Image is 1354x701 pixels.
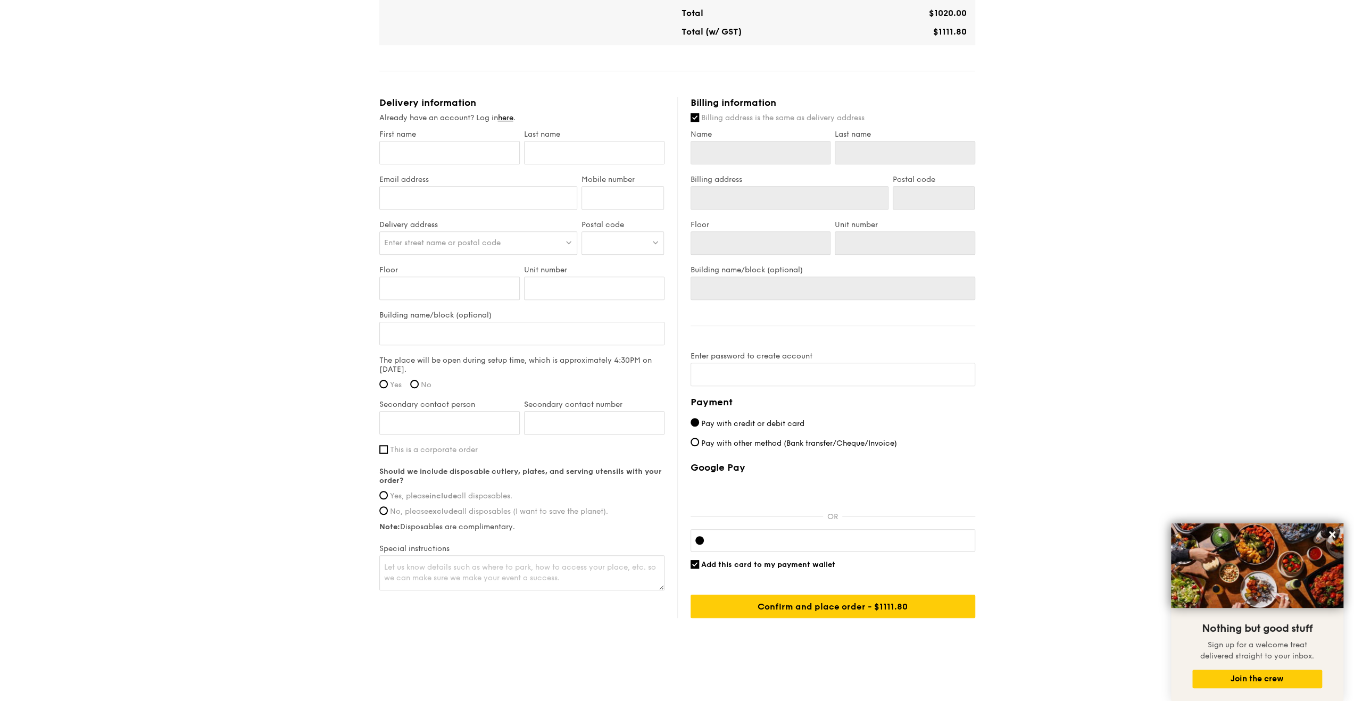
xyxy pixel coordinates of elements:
label: Secondary contact number [524,400,664,409]
label: The place will be open during setup time, which is approximately 4:30PM on [DATE]. [379,356,664,374]
span: Total (w/ GST) [682,27,742,37]
label: Delivery address [379,220,578,229]
iframe: Secure payment button frame [691,480,975,503]
img: DSC07876-Edit02-Large.jpeg [1171,523,1343,608]
div: Already have an account? Log in . [379,113,664,123]
span: Total [682,8,703,18]
label: Special instructions [379,544,664,553]
label: Disposables are complimentary. [379,522,664,531]
input: Pay with credit or debit card [691,418,699,427]
label: Building name/block (optional) [379,311,664,320]
span: Billing address is the same as delivery address [701,113,865,122]
span: No, please all disposables (I want to save the planet). [390,507,608,516]
label: Billing address [691,175,888,184]
span: No [421,380,431,389]
label: First name [379,130,520,139]
label: Last name [524,130,664,139]
input: Billing address is the same as delivery address [691,113,699,122]
span: $1111.80 [933,27,967,37]
strong: Should we include disposable cutlery, plates, and serving utensils with your order? [379,467,662,485]
label: Unit number [524,265,664,274]
a: here [498,113,513,122]
label: Mobile number [582,175,664,184]
label: Postal code [582,220,664,229]
label: Name [691,130,831,139]
span: This is a corporate order [390,445,478,454]
strong: Note: [379,522,400,531]
span: Pay with credit or debit card [701,419,804,428]
span: Billing information [691,97,776,109]
label: Postal code [893,175,975,184]
span: Add this card to my payment wallet [701,560,835,569]
span: Pay with other method (Bank transfer/Cheque/Invoice) [701,439,897,448]
img: icon-dropdown.fa26e9f9.svg [652,238,659,246]
button: Close [1324,526,1341,543]
label: Building name/block (optional) [691,265,975,274]
label: Google Pay [691,462,975,473]
strong: exclude [428,507,458,516]
p: OR [823,512,842,521]
button: Join the crew [1192,670,1322,688]
input: This is a corporate order [379,445,388,454]
input: Yes [379,380,388,388]
span: Delivery information [379,97,476,109]
span: Yes [390,380,402,389]
span: Enter street name or postal code [384,238,501,247]
img: icon-dropdown.fa26e9f9.svg [565,238,572,246]
span: Sign up for a welcome treat delivered straight to your inbox. [1200,640,1314,661]
label: Floor [379,265,520,274]
span: Nothing but good stuff [1202,622,1313,635]
label: Last name [835,130,975,139]
label: Unit number [835,220,975,229]
label: Floor [691,220,831,229]
input: No, pleaseexcludeall disposables (I want to save the planet). [379,506,388,515]
input: No [410,380,419,388]
input: Yes, pleaseincludeall disposables. [379,491,388,499]
label: Email address [379,175,578,184]
strong: include [429,491,457,500]
input: Confirm and place order - $1111.80 [691,595,975,618]
label: Enter password to create account [691,352,975,361]
h4: Payment [691,395,975,410]
span: $1020.00 [929,8,967,18]
iframe: Secure card payment input frame [712,536,970,545]
input: Pay with other method (Bank transfer/Cheque/Invoice) [691,438,699,446]
label: Secondary contact person [379,400,520,409]
span: Yes, please all disposables. [390,491,512,500]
